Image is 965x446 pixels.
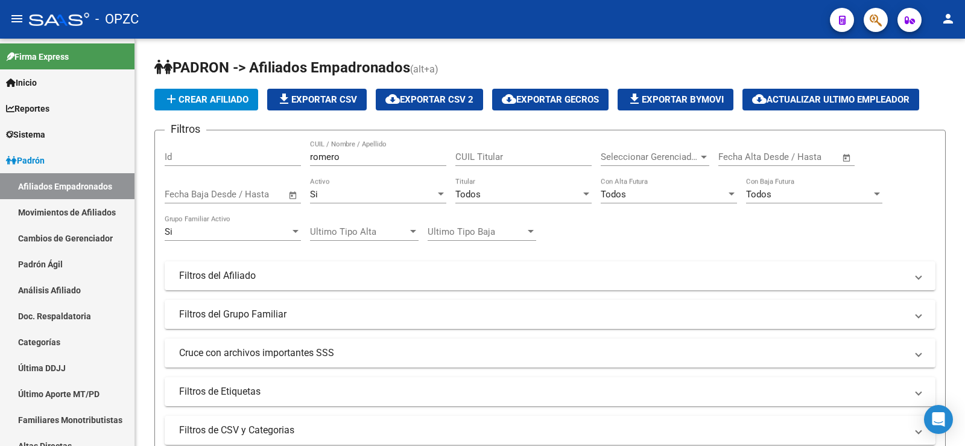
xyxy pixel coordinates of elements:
span: Ultimo Tipo Baja [428,226,525,237]
input: Fecha fin [778,151,837,162]
mat-panel-title: Filtros de Etiquetas [179,385,906,398]
span: Todos [455,189,481,200]
span: Padrón [6,154,45,167]
mat-expansion-panel-header: Filtros del Afiliado [165,261,935,290]
button: Exportar CSV [267,89,367,110]
span: Exportar CSV 2 [385,94,473,105]
span: Inicio [6,76,37,89]
mat-icon: menu [10,11,24,26]
button: Exportar Bymovi [618,89,733,110]
mat-expansion-panel-header: Cruce con archivos importantes SSS [165,339,935,368]
button: Actualizar ultimo Empleador [742,89,919,110]
mat-icon: cloud_download [502,92,516,106]
span: Ultimo Tipo Alta [310,226,408,237]
mat-expansion-panel-header: Filtros de Etiquetas [165,377,935,406]
h3: Filtros [165,121,206,138]
mat-icon: file_download [277,92,291,106]
span: Firma Express [6,50,69,63]
input: Fecha inicio [165,189,214,200]
span: (alt+a) [410,63,438,75]
mat-icon: person [941,11,955,26]
span: Si [310,189,318,200]
mat-panel-title: Cruce con archivos importantes SSS [179,346,906,360]
mat-icon: cloud_download [385,92,400,106]
span: PADRON -> Afiliados Empadronados [154,59,410,76]
mat-icon: file_download [627,92,642,106]
span: - OPZC [95,6,139,33]
button: Open calendar [840,151,854,165]
mat-expansion-panel-header: Filtros de CSV y Categorias [165,416,935,445]
span: Si [165,226,172,237]
span: Crear Afiliado [164,94,248,105]
span: Exportar GECROS [502,94,599,105]
span: Reportes [6,102,49,115]
button: Crear Afiliado [154,89,258,110]
span: Exportar Bymovi [627,94,724,105]
button: Exportar GECROS [492,89,609,110]
mat-panel-title: Filtros de CSV y Categorias [179,424,906,437]
span: Seleccionar Gerenciador [601,151,698,162]
div: Open Intercom Messenger [924,405,953,434]
span: Exportar CSV [277,94,357,105]
mat-panel-title: Filtros del Afiliado [179,269,906,282]
span: Actualizar ultimo Empleador [752,94,910,105]
mat-expansion-panel-header: Filtros del Grupo Familiar [165,300,935,329]
mat-panel-title: Filtros del Grupo Familiar [179,308,906,321]
span: Todos [601,189,626,200]
span: Todos [746,189,771,200]
button: Open calendar [286,188,300,202]
input: Fecha inicio [718,151,767,162]
button: Exportar CSV 2 [376,89,483,110]
mat-icon: cloud_download [752,92,767,106]
span: Sistema [6,128,45,141]
mat-icon: add [164,92,179,106]
input: Fecha fin [224,189,283,200]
